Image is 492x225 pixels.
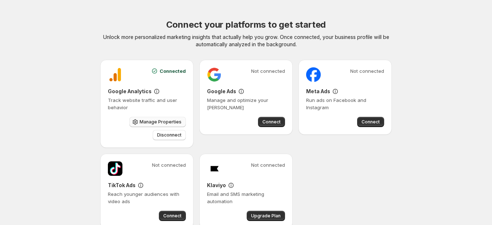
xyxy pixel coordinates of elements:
[227,182,235,189] div: Setup guide
[306,67,321,82] img: Meta Ads logo
[258,117,285,127] button: Connect
[362,119,380,125] span: Connect
[140,119,181,125] span: Manage Properties
[251,213,281,219] span: Upgrade Plan
[247,211,285,221] a: Upgrade Plan
[157,132,181,138] span: Disconnect
[159,211,186,221] button: Connect
[108,161,122,176] img: TikTok Ads logo
[108,190,186,205] p: Reach younger audiences with video ads
[251,161,285,169] span: Not connected
[247,211,285,221] div: Upgrade plan to enable Klaviyo integration
[108,67,122,82] img: Google Analytics logo
[160,67,186,75] span: Connected
[262,119,281,125] span: Connect
[153,130,186,140] button: Disconnect
[152,161,186,169] span: Not connected
[332,88,339,95] div: Setup guide
[207,88,236,95] h3: Google Ads
[207,161,222,176] img: Klaviyo logo
[306,88,330,95] h3: Meta Ads
[153,88,160,95] div: Setup guide
[251,67,285,75] span: Not connected
[137,182,144,189] div: Setup guide
[100,33,392,48] p: Unlock more personalized marketing insights that actually help you grow. Once connected, your bus...
[207,190,285,205] p: Email and SMS marketing automation
[163,213,181,219] span: Connect
[129,117,186,127] button: Manage Properties
[306,96,384,111] p: Run ads on Facebook and Instagram
[350,67,384,75] span: Not connected
[207,96,285,111] p: Manage and optimize your [PERSON_NAME]
[357,117,384,127] button: Connect
[238,88,245,95] div: Setup guide
[207,67,222,82] img: Google Ads logo
[108,96,186,111] p: Track website traffic and user behavior
[166,19,326,31] h2: Connect your platforms to get started
[207,182,226,189] h3: Klaviyo
[108,88,152,95] h3: Google Analytics
[108,182,136,189] h3: TikTok Ads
